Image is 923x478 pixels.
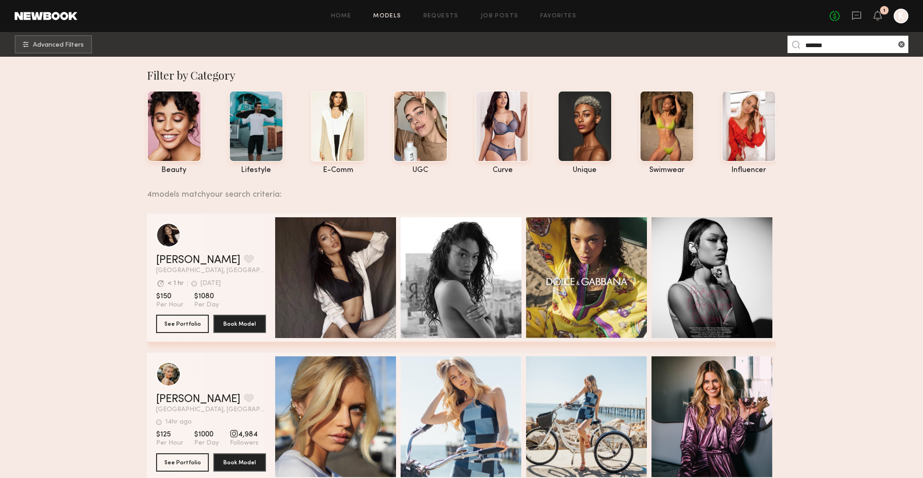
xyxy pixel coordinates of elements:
[194,292,219,301] span: $1080
[165,419,192,425] div: 14hr ago
[147,180,769,199] div: 4 models match your search criteria:
[213,453,266,472] button: Book Model
[722,166,776,174] div: influencer
[481,13,519,19] a: Job Posts
[194,430,219,439] span: $1000
[331,13,352,19] a: Home
[156,394,240,405] a: [PERSON_NAME]
[201,280,221,287] div: [DATE]
[540,13,576,19] a: Favorites
[33,42,84,48] span: Advanced Filters
[156,407,266,413] span: [GEOGRAPHIC_DATA], [GEOGRAPHIC_DATA]
[894,9,908,23] a: K
[156,315,209,333] button: See Portfolio
[194,301,219,309] span: Per Day
[558,166,612,174] div: unique
[229,166,283,174] div: lifestyle
[423,13,459,19] a: Requests
[311,166,365,174] div: e-comm
[230,439,259,447] span: Followers
[156,430,183,439] span: $125
[147,68,776,82] div: Filter by Category
[156,301,183,309] span: Per Hour
[475,166,530,174] div: curve
[640,166,694,174] div: swimwear
[156,255,240,266] a: [PERSON_NAME]
[156,268,266,274] span: [GEOGRAPHIC_DATA], [GEOGRAPHIC_DATA]
[147,166,201,174] div: beauty
[230,430,259,439] span: 4,984
[156,453,209,472] button: See Portfolio
[213,315,266,333] button: Book Model
[156,439,183,447] span: Per Hour
[168,280,184,287] div: < 1 hr
[883,8,885,13] div: 1
[393,166,448,174] div: UGC
[156,292,183,301] span: $150
[194,439,219,447] span: Per Day
[15,35,92,54] button: Advanced Filters
[373,13,401,19] a: Models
